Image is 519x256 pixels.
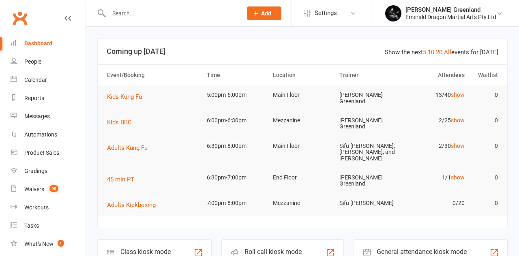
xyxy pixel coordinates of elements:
[24,131,57,138] div: Automations
[203,137,270,156] td: 6:30pm-8:00pm
[402,65,468,85] th: Attendees
[405,13,496,21] div: Emerald Dragon Martial Arts Pty Ltd
[269,194,336,213] td: Mezzanine
[402,111,468,130] td: 2/25
[451,117,465,124] a: show
[269,85,336,105] td: Main Floor
[24,95,44,101] div: Reports
[107,144,148,151] span: Adults Kung Fu
[24,241,54,247] div: What's New
[107,117,137,127] button: Kids BBC
[203,194,270,213] td: 7:00pm-8:00pm
[468,194,502,213] td: 0
[11,53,86,71] a: People
[451,174,465,181] a: show
[11,107,86,126] a: Messages
[269,168,336,187] td: End Floor
[58,240,64,247] span: 1
[468,65,502,85] th: Waitlist
[336,111,402,137] td: [PERSON_NAME] Greenland
[11,235,86,253] a: What's New1
[11,180,86,198] a: Waivers 90
[11,144,86,162] a: Product Sales
[107,201,156,209] span: Adults Kickboxing
[24,58,41,65] div: People
[428,49,434,56] a: 10
[203,85,270,105] td: 5:00pm-6:00pm
[468,168,502,187] td: 0
[377,248,467,256] div: General attendance kiosk mode
[402,168,468,187] td: 1/1
[244,248,303,256] div: Roll call kiosk mode
[107,93,142,100] span: Kids Kung Fu
[11,89,86,107] a: Reports
[24,168,47,174] div: Gradings
[451,92,465,98] a: show
[11,71,86,89] a: Calendar
[11,34,86,53] a: Dashboard
[402,137,468,156] td: 2/30
[203,111,270,130] td: 6:00pm-6:30pm
[336,194,402,213] td: Sifu [PERSON_NAME]
[203,65,270,85] th: Time
[49,185,58,192] span: 90
[423,49,426,56] a: 5
[261,10,271,17] span: Add
[107,200,161,210] button: Adults Kickboxing
[336,168,402,194] td: [PERSON_NAME] Greenland
[106,8,236,19] input: Search...
[269,65,336,85] th: Location
[444,49,451,56] a: All
[107,175,140,184] button: 45 min PT
[436,49,442,56] a: 20
[468,85,502,105] td: 0
[336,65,402,85] th: Trainer
[336,137,402,168] td: Sifu [PERSON_NAME], [PERSON_NAME], and [PERSON_NAME]
[451,143,465,149] a: show
[385,5,401,21] img: thumb_image1712362312.png
[247,6,281,20] button: Add
[24,113,50,119] div: Messages
[11,217,86,235] a: Tasks
[107,119,132,126] span: Kids BBC
[405,6,496,13] div: [PERSON_NAME] Greenland
[336,85,402,111] td: [PERSON_NAME] Greenland
[107,92,148,102] button: Kids Kung Fu
[24,77,47,83] div: Calendar
[24,40,52,47] div: Dashboard
[24,222,39,229] div: Tasks
[11,198,86,217] a: Workouts
[24,186,44,192] div: Waivers
[107,143,153,153] button: Adults Kung Fu
[269,111,336,130] td: Mezzanine
[402,194,468,213] td: 0/20
[103,65,203,85] th: Event/Booking
[468,137,502,156] td: 0
[107,176,134,183] span: 45 min PT
[120,248,171,256] div: Class kiosk mode
[468,111,502,130] td: 0
[11,126,86,144] a: Automations
[10,8,30,28] a: Clubworx
[24,149,59,156] div: Product Sales
[402,85,468,105] td: 13/40
[24,204,49,211] div: Workouts
[203,168,270,187] td: 6:30pm-7:00pm
[11,162,86,180] a: Gradings
[107,47,498,55] h3: Coming up [DATE]
[315,4,337,22] span: Settings
[385,47,498,57] div: Show the next events for [DATE]
[269,137,336,156] td: Main Floor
